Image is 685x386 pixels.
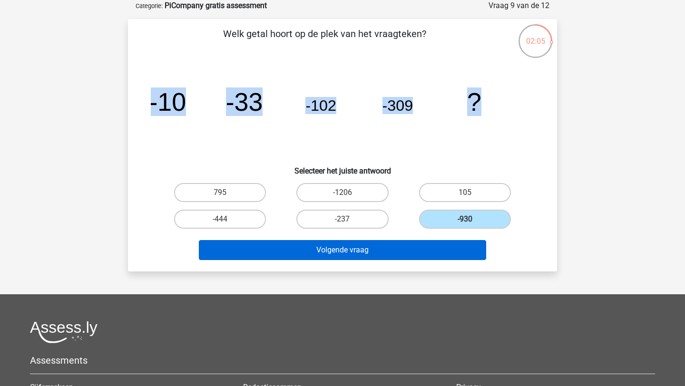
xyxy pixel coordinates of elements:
[518,23,553,47] div: 02:05
[149,87,186,116] tspan: -10
[382,97,413,114] tspan: -309
[305,97,336,114] tspan: -102
[165,1,267,10] strong: PiCompany gratis assessment
[296,210,388,229] label: -237
[419,210,511,229] label: -930
[143,159,542,175] h6: Selecteer het juiste antwoord
[174,183,266,202] label: 795
[136,2,163,10] small: Categorie:
[199,240,487,260] button: Volgende vraag
[174,210,266,229] label: -444
[419,183,511,202] label: 105
[143,27,506,55] p: Welk getal hoort op de plek van het vraagteken?
[30,355,655,366] h5: Assessments
[30,321,98,343] img: Assessly logo
[296,183,388,202] label: -1206
[467,87,481,116] tspan: ?
[226,87,263,116] tspan: -33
